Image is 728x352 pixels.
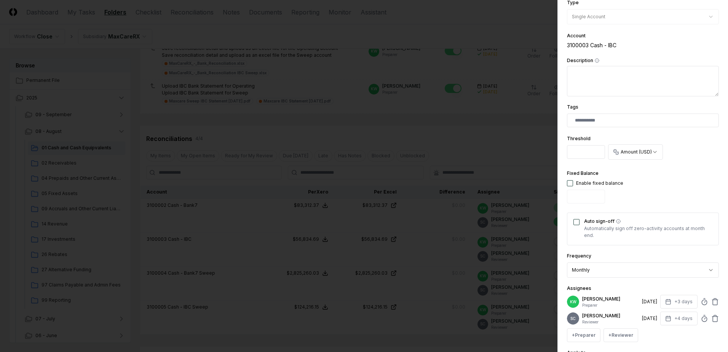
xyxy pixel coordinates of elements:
[642,298,657,305] div: [DATE]
[567,170,599,176] label: Fixed Balance
[567,328,600,342] button: +Preparer
[584,225,712,239] p: Automatically sign off zero-activity accounts at month end.
[567,34,719,38] div: Account
[582,312,639,319] p: [PERSON_NAME]
[570,316,576,322] span: SC
[616,219,621,224] button: Auto sign-off
[584,219,712,224] label: Auto sign-off
[660,312,698,325] button: +4 days
[567,58,719,63] label: Description
[642,315,657,322] div: [DATE]
[582,319,639,325] p: Reviewer
[567,285,591,291] label: Assignees
[595,58,599,63] button: Description
[570,299,576,305] span: KW
[567,41,719,49] div: 3100003 Cash - IBC
[582,302,639,308] p: Preparer
[603,328,638,342] button: +Reviewer
[567,136,591,141] label: Threshold
[567,104,578,110] label: Tags
[582,296,639,302] p: [PERSON_NAME]
[660,295,698,309] button: +3 days
[576,180,623,187] div: Enable fixed balance
[567,253,591,259] label: Frequency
